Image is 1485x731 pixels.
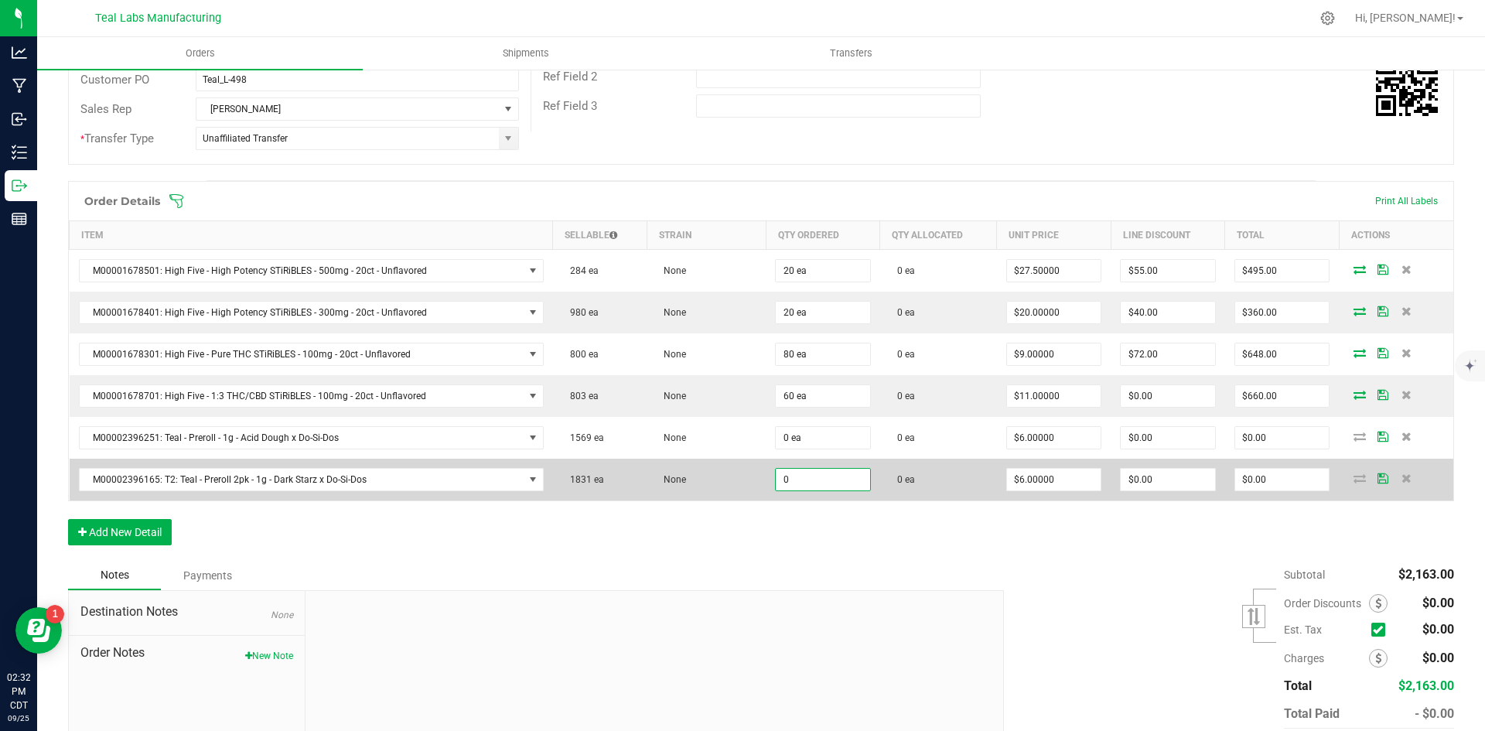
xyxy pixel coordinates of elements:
inline-svg: Inbound [12,111,27,127]
inline-svg: Analytics [12,45,27,60]
inline-svg: Reports [12,211,27,227]
th: Actions [1339,221,1453,250]
span: None [656,349,686,360]
span: NO DATA FOUND [79,384,544,408]
span: None [271,610,293,620]
span: Calculate excise tax [1371,620,1392,640]
input: 0 [1007,343,1101,365]
span: None [656,307,686,318]
input: 0 [1121,260,1215,282]
span: 800 ea [562,349,599,360]
span: Order Notes [80,644,293,662]
span: None [656,474,686,485]
h1: Order Details [84,195,160,207]
th: Line Discount [1111,221,1225,250]
th: Item [70,221,553,250]
img: Scan me! [1376,54,1438,116]
iframe: Resource center unread badge [46,605,64,623]
span: Order Discounts [1284,597,1369,610]
input: 0 [776,302,870,323]
inline-svg: Inventory [12,145,27,160]
span: Orders [165,46,236,60]
button: New Note [245,649,293,663]
qrcode: 00005727 [1376,54,1438,116]
span: $2,163.00 [1398,567,1454,582]
span: Delete Order Detail [1395,390,1418,399]
span: Transfers [809,46,893,60]
span: Save Order Detail [1371,265,1395,274]
span: 1831 ea [562,474,604,485]
input: 0 [1007,469,1101,490]
span: None [656,391,686,401]
span: Save Order Detail [1371,473,1395,483]
th: Strain [647,221,766,250]
span: Teal Labs Manufacturing [95,12,221,25]
span: 0 ea [889,432,915,443]
span: Save Order Detail [1371,432,1395,441]
span: Transfer Type [80,132,154,145]
span: M00001678301: High Five - Pure THC STiRiBLES - 100mg - 20ct - Unflavored [80,343,524,365]
span: Delete Order Detail [1395,348,1418,357]
input: 0 [1007,427,1101,449]
span: 0 ea [889,391,915,401]
span: Customer PO [80,73,149,87]
input: 0 [776,469,870,490]
span: None [656,432,686,443]
span: 0 ea [889,349,915,360]
span: NO DATA FOUND [79,301,544,324]
input: 0 [1121,302,1215,323]
span: NO DATA FOUND [79,343,544,366]
span: M00002396251: Teal - Preroll - 1g - Acid Dough x Do-Si-Dos [80,427,524,449]
span: $2,163.00 [1398,678,1454,693]
span: Save Order Detail [1371,390,1395,399]
span: $0.00 [1422,651,1454,665]
span: Delete Order Detail [1395,473,1418,483]
span: Save Order Detail [1371,348,1395,357]
input: 0 [1007,385,1101,407]
span: Subtotal [1284,569,1325,581]
span: M00001678501: High Five - High Potency STiRiBLES - 500mg - 20ct - Unflavored [80,260,524,282]
span: M00002396165: T2: Teal - Preroll 2pk - 1g - Dark Starz x Do-Si-Dos [80,469,524,490]
span: 1569 ea [562,432,604,443]
span: M00001678701: High Five - 1:3 THC/CBD STiRiBLES - 100mg - 20ct - Unflavored [80,385,524,407]
th: Qty Ordered [766,221,880,250]
span: 0 ea [889,307,915,318]
inline-svg: Manufacturing [12,78,27,94]
span: Total [1284,678,1312,693]
input: 0 [1235,260,1330,282]
input: 0 [776,427,870,449]
input: 0 [1121,469,1215,490]
span: Hi, [PERSON_NAME]! [1355,12,1456,24]
span: Shipments [482,46,570,60]
span: Destination Notes [80,603,293,621]
span: [PERSON_NAME] [196,98,498,120]
input: 0 [1121,343,1215,365]
input: 0 [776,385,870,407]
div: Notes [68,561,161,590]
inline-svg: Outbound [12,178,27,193]
span: 284 ea [562,265,599,276]
span: - $0.00 [1415,706,1454,721]
span: Delete Order Detail [1395,265,1418,274]
input: 0 [1007,260,1101,282]
p: 02:32 PM CDT [7,671,30,712]
span: Est. Tax [1284,623,1365,636]
input: 0 [1235,302,1330,323]
input: 0 [1007,302,1101,323]
span: Delete Order Detail [1395,432,1418,441]
a: Orders [37,37,363,70]
input: 0 [1235,385,1330,407]
input: 0 [776,343,870,365]
span: Total Paid [1284,706,1340,721]
input: 0 [1235,469,1330,490]
input: 0 [1121,385,1215,407]
span: Charges [1284,652,1369,664]
a: Shipments [363,37,688,70]
span: M00001678401: High Five - High Potency STiRiBLES - 300mg - 20ct - Unflavored [80,302,524,323]
input: 0 [1235,427,1330,449]
span: Save Order Detail [1371,306,1395,316]
div: Payments [161,562,254,589]
th: Total [1225,221,1340,250]
span: Ref Field 2 [543,70,597,84]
